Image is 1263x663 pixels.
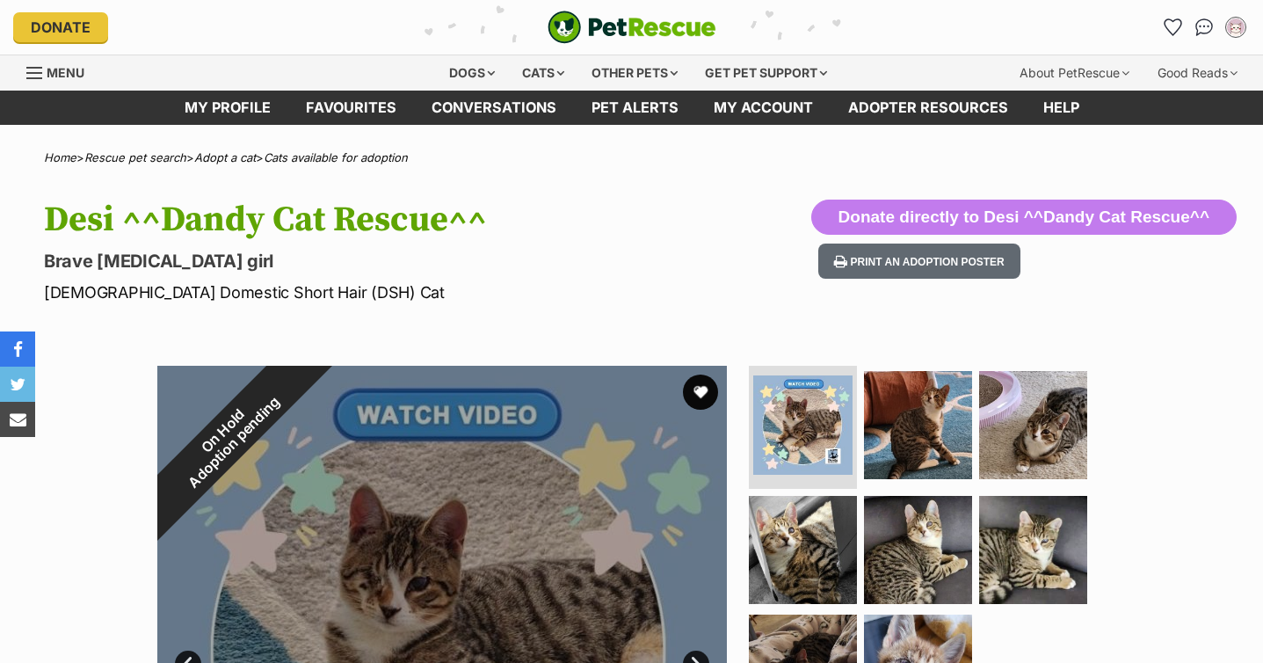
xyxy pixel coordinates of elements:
[44,150,76,164] a: Home
[167,91,288,125] a: My profile
[414,91,574,125] a: conversations
[194,150,256,164] a: Adopt a cat
[13,12,108,42] a: Donate
[84,150,186,164] a: Rescue pet search
[1190,13,1218,41] a: Conversations
[579,55,690,91] div: Other pets
[178,387,290,499] span: Adoption pending
[979,496,1087,604] img: Photo of Desi ^^Dandy Cat Rescue^^
[683,375,718,410] button: favourite
[811,200,1237,235] button: Donate directly to Desi ^^Dandy Cat Rescue^^
[979,371,1087,479] img: Photo of Desi ^^Dandy Cat Rescue^^
[264,150,408,164] a: Cats available for adoption
[1222,13,1250,41] button: My account
[510,55,577,91] div: Cats
[437,55,507,91] div: Dogs
[831,91,1026,125] a: Adopter resources
[44,249,770,273] p: Brave [MEDICAL_DATA] girl
[864,371,972,479] img: Photo of Desi ^^Dandy Cat Rescue^^
[548,11,716,44] a: PetRescue
[44,200,770,240] h1: Desi ^^Dandy Cat Rescue^^
[111,320,345,554] div: On Hold
[288,91,414,125] a: Favourites
[1158,13,1187,41] a: Favourites
[753,375,853,475] img: Photo of Desi ^^Dandy Cat Rescue^^
[1158,13,1250,41] ul: Account quick links
[26,55,97,87] a: Menu
[696,91,831,125] a: My account
[1195,18,1214,36] img: chat-41dd97257d64d25036548639549fe6c8038ab92f7586957e7f3b1b290dea8141.svg
[1227,18,1245,36] img: Rae Yue profile pic
[1026,91,1097,125] a: Help
[574,91,696,125] a: Pet alerts
[693,55,839,91] div: Get pet support
[749,496,857,604] img: Photo of Desi ^^Dandy Cat Rescue^^
[864,496,972,604] img: Photo of Desi ^^Dandy Cat Rescue^^
[47,65,84,80] span: Menu
[1007,55,1142,91] div: About PetRescue
[44,280,770,304] p: [DEMOGRAPHIC_DATA] Domestic Short Hair (DSH) Cat
[818,244,1020,280] button: Print an adoption poster
[548,11,716,44] img: logo-cat-932fe2b9b8326f06289b0f2fb663e598f794de774fb13d1741a6617ecf9a85b4.svg
[1145,55,1250,91] div: Good Reads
